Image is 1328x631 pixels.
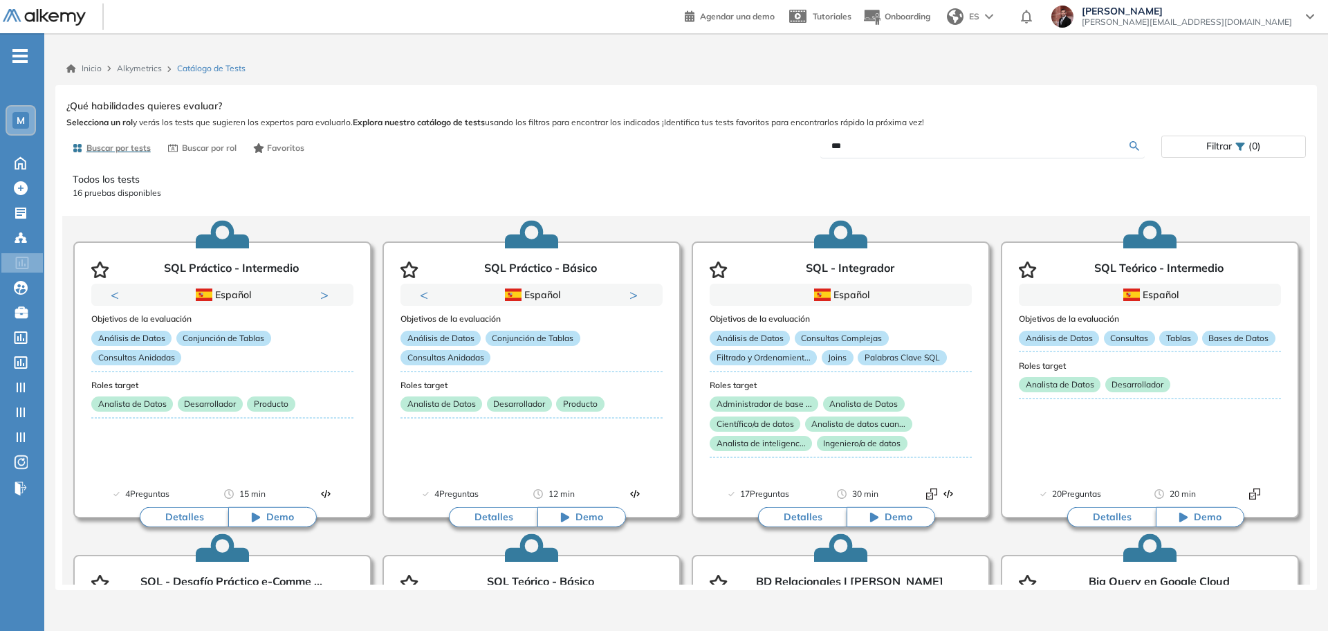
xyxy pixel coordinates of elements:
[125,487,169,501] span: 4 Preguntas
[320,288,334,302] button: Next
[267,142,304,154] span: Favoritos
[178,396,243,412] p: Desarrollador
[806,262,894,278] p: SQL - Integrador
[228,507,317,528] button: Demo
[1248,136,1261,156] span: (0)
[400,330,481,345] p: Análisis de Datos
[239,487,266,501] span: 15 min
[515,306,532,308] button: 1
[487,575,594,592] p: SQL Teórico - Básico
[400,381,663,391] h3: Roles target
[449,507,537,528] button: Detalles
[710,350,817,365] p: Filtrado y Ordenamient...
[12,55,28,57] i: -
[1067,507,1156,528] button: Detalles
[206,306,223,308] button: 1
[758,507,847,528] button: Detalles
[710,330,790,345] p: Análisis de Datos
[858,350,946,365] p: Palabras Clave SQL
[320,488,331,500] img: Format test logo
[740,487,789,501] span: 17 Preguntas
[885,11,930,21] span: Onboarding
[486,330,580,345] p: Conjunción de Tablas
[228,306,239,308] button: 2
[1094,262,1224,278] p: SQL Teórico - Intermedio
[757,287,923,302] div: Español
[1104,330,1155,345] p: Consultas
[248,136,311,160] button: Favoritos
[182,142,237,154] span: Buscar por rol
[484,262,597,278] p: SQL Práctico - Básico
[1082,6,1292,17] span: [PERSON_NAME]
[400,350,490,365] p: Consultas Anidadas
[1202,330,1275,345] p: Bases de Datos
[91,315,353,324] h3: Objetivos de la evaluación
[814,289,831,301] img: ESP
[710,436,812,451] p: Analista de inteligenc...
[1019,315,1281,324] h3: Objetivos de la evaluación
[629,288,643,302] button: Next
[710,315,972,324] h3: Objetivos de la evaluación
[822,350,854,365] p: Joins
[943,488,954,500] img: Format test logo
[1206,136,1232,156] span: Filtrar
[247,396,295,412] p: Producto
[823,396,905,412] p: Analista de Datos
[140,575,322,592] p: SQL - Desafío Práctico e-Comme ...
[176,330,271,345] p: Conjunción de Tablas
[117,63,162,73] span: Alkymetrics
[91,396,173,412] p: Analista de Datos
[575,511,603,524] span: Demo
[196,289,212,301] img: ESP
[66,116,1306,129] span: y verás los tests que sugieren los expertos para evaluarlo. usando los filtros para encontrar los...
[400,396,482,412] p: Analista de Datos
[139,287,304,302] div: Español
[1079,470,1328,631] iframe: Chat Widget
[852,487,878,501] span: 30 min
[1019,376,1100,392] p: Analista de Datos
[17,115,25,126] span: M
[548,487,575,501] span: 12 min
[795,330,889,345] p: Consultas Complejas
[66,117,133,127] b: Selecciona un rol
[847,507,935,528] button: Demo
[505,289,522,301] img: ESP
[434,487,479,501] span: 4 Preguntas
[685,7,775,24] a: Agendar una demo
[140,507,228,528] button: Detalles
[817,436,907,451] p: Ingeniero/a de datos
[1159,330,1197,345] p: Tablas
[111,288,124,302] button: Previous
[487,396,552,412] p: Desarrollador
[162,136,242,160] button: Buscar por rol
[86,142,151,154] span: Buscar por tests
[629,488,640,500] img: Format test logo
[1105,376,1170,392] p: Desarrollador
[1052,487,1101,501] span: 20 Preguntas
[926,488,937,500] img: Format test logo
[1067,287,1232,302] div: Español
[91,330,172,345] p: Análisis de Datos
[177,62,246,75] span: Catálogo de Tests
[756,575,943,592] p: BD Relacionales | [PERSON_NAME]
[947,8,963,25] img: world
[73,187,1300,199] p: 16 pruebas disponibles
[1123,289,1140,301] img: ESP
[969,10,979,23] span: ES
[66,99,222,113] span: ¿Qué habilidades quieres evaluar?
[710,381,972,391] h3: Roles target
[985,14,993,19] img: arrow
[66,136,156,160] button: Buscar por tests
[700,11,775,21] span: Agendar una demo
[400,315,663,324] h3: Objetivos de la evaluación
[556,396,604,412] p: Producto
[1019,361,1281,371] h3: Roles target
[448,287,614,302] div: Español
[73,172,1300,187] p: Todos los tests
[710,396,818,412] p: Administrador de base ...
[1019,330,1099,345] p: Análisis de Datos
[420,288,434,302] button: Previous
[813,11,851,21] span: Tutoriales
[91,381,353,391] h3: Roles target
[1082,17,1292,28] span: [PERSON_NAME][EMAIL_ADDRESS][DOMAIN_NAME]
